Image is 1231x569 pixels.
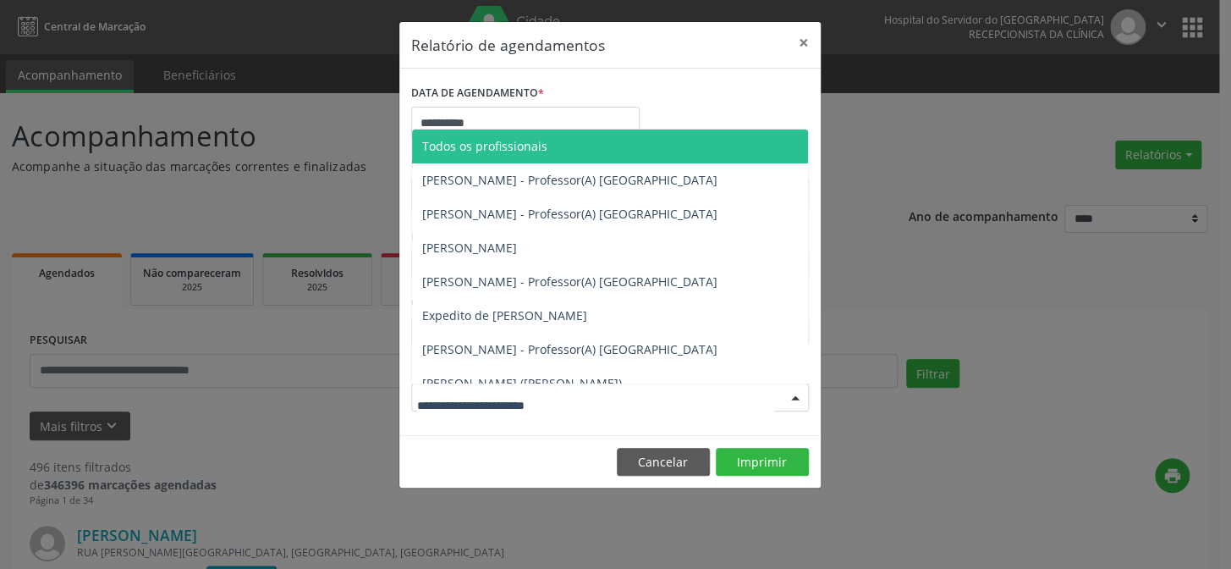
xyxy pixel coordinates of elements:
[422,273,717,290] span: [PERSON_NAME] - Professor(A) [GEOGRAPHIC_DATA]
[422,341,717,357] span: [PERSON_NAME] - Professor(A) [GEOGRAPHIC_DATA]
[422,375,622,391] span: [PERSON_NAME] ([PERSON_NAME])
[411,80,544,107] label: DATA DE AGENDAMENTO
[617,448,710,477] button: Cancelar
[422,307,587,323] span: Expedito de [PERSON_NAME]
[716,448,809,477] button: Imprimir
[411,34,605,56] h5: Relatório de agendamentos
[422,172,717,188] span: [PERSON_NAME] - Professor(A) [GEOGRAPHIC_DATA]
[422,206,717,222] span: [PERSON_NAME] - Professor(A) [GEOGRAPHIC_DATA]
[422,138,547,154] span: Todos os profissionais
[422,240,517,256] span: [PERSON_NAME]
[787,22,821,64] button: Close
